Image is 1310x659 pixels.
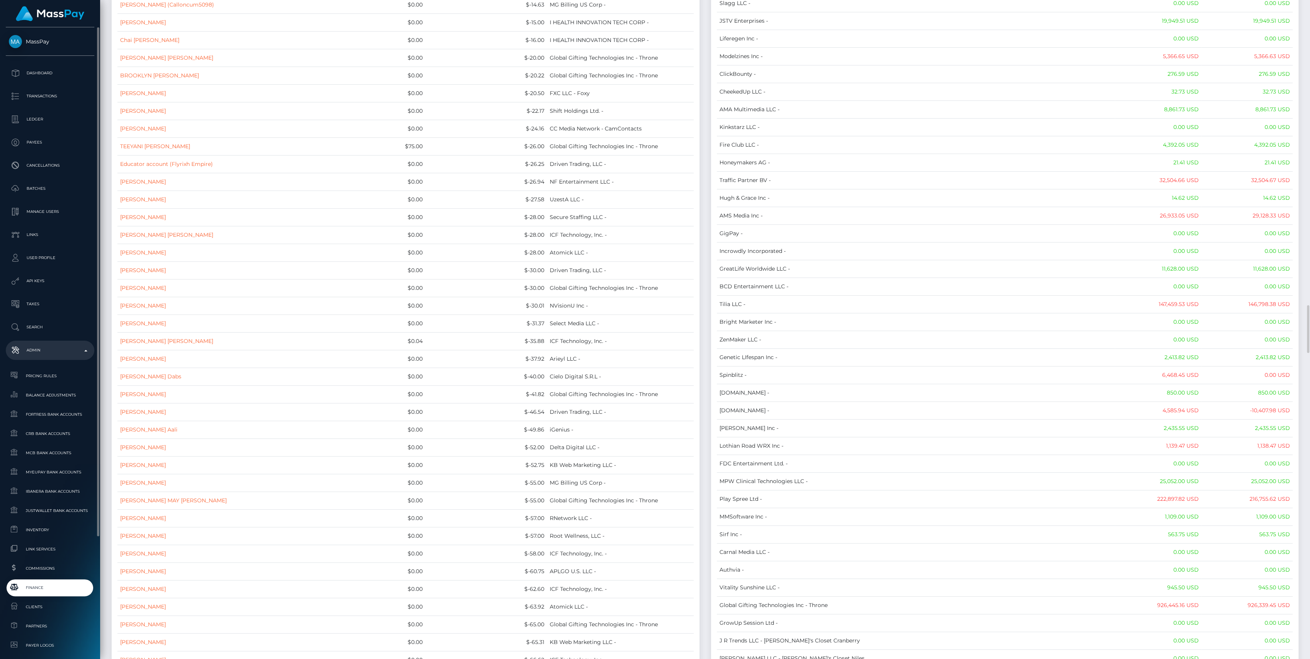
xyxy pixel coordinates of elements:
td: $0.00 [355,474,426,492]
img: MassPay [9,35,22,48]
td: $0.00 [355,208,426,226]
td: $-26.00 [425,137,547,155]
td: $75.00 [355,137,426,155]
td: $0.00 [355,456,426,474]
td: 0.00 USD [1115,455,1201,473]
td: $0.00 [355,31,426,49]
a: Transactions [6,87,94,106]
td: 850.00 USD [1201,384,1293,402]
td: 19,949.51 USD [1115,12,1201,30]
td: $-20.50 [425,84,547,102]
a: Taxes [6,294,94,314]
td: ZenMaker LLC - [717,331,1115,349]
a: Cancellations [6,156,94,175]
td: Bright Marketer Inc - [717,313,1115,331]
td: Sirf Inc - [717,526,1115,544]
a: [PERSON_NAME] [120,267,166,274]
td: iGenius - [547,421,694,438]
td: $-55.00 [425,492,547,509]
p: Batches [9,183,91,194]
td: $0.00 [355,13,426,31]
td: Global Gifting Technologies Inc - Throne [547,67,694,84]
td: 0.00 USD [1115,278,1201,296]
a: [PERSON_NAME] Dabs [120,373,181,380]
td: 276.59 USD [1201,65,1293,83]
td: $0.00 [355,314,426,332]
a: [PERSON_NAME] [PERSON_NAME] [120,54,213,61]
a: [PERSON_NAME] [120,408,166,415]
a: [PERSON_NAME] [120,532,166,539]
td: CC Media Network - CamContacts [547,120,694,137]
td: 5,366.65 USD [1115,48,1201,65]
td: $-52.75 [425,456,547,474]
td: GreatLife Worldwide LLC - [717,260,1115,278]
td: $-49.86 [425,421,547,438]
td: $0.00 [355,527,426,545]
td: Atomick LLC - [547,244,694,261]
td: 4,392.05 USD [1201,136,1293,154]
td: 6,468.45 USD [1115,366,1201,384]
td: Tilia LLC - [717,296,1115,313]
td: 0.00 USD [1115,119,1201,136]
td: $-26.25 [425,155,547,173]
td: 2,413.82 USD [1115,349,1201,366]
td: Spinblitz - [717,366,1115,384]
td: $-37.92 [425,350,547,368]
span: JustWallet Bank Accounts [9,506,91,515]
td: Arieyl LLC - [547,350,694,368]
td: KB Web Marketing LLC - [547,456,694,474]
span: Link Services [9,545,91,554]
td: Root Wellness, LLC - [547,527,694,545]
td: Traffic Partner BV - [717,172,1115,189]
td: $-31.37 [425,314,547,332]
a: Chai [PERSON_NAME] [120,37,179,43]
td: ICF Technology, Inc. - [547,580,694,598]
td: $-30.01 [425,297,547,314]
td: 29,128.33 USD [1201,207,1293,225]
a: [PERSON_NAME] [120,603,166,610]
p: Taxes [9,298,91,310]
td: 2,413.82 USD [1201,349,1293,366]
a: [PERSON_NAME] [120,391,166,398]
td: $0.00 [355,49,426,67]
td: ClickBounty - [717,65,1115,83]
td: $0.00 [355,120,426,137]
td: Secure Staffing LLC - [547,208,694,226]
td: 0.00 USD [1201,544,1293,561]
td: 0.00 USD [1115,544,1201,561]
td: 147,459.53 USD [1115,296,1201,313]
td: $-62.60 [425,580,547,598]
a: [PERSON_NAME] [120,107,166,114]
td: 1,138.47 USD [1201,437,1293,455]
a: Educator account (Flyrixh Empire) [120,161,213,167]
a: [PERSON_NAME] [120,249,166,256]
td: $-55.00 [425,474,547,492]
td: 2,435.55 USD [1201,420,1293,437]
td: $-28.00 [425,208,547,226]
a: Payer Logos [6,637,94,654]
a: Commissions [6,560,94,577]
p: Cancellations [9,160,91,171]
a: Partners [6,618,94,634]
td: FDC Entertainment Ltd. - [717,455,1115,473]
a: [PERSON_NAME] [120,302,166,309]
a: Finance [6,579,94,596]
td: 563.75 USD [1115,526,1201,544]
td: $0.00 [355,438,426,456]
td: $-15.00 [425,13,547,31]
span: Partners [9,622,91,631]
a: [PERSON_NAME] [120,214,166,221]
td: $0.00 [355,173,426,191]
td: 146,798.38 USD [1201,296,1293,313]
td: 0.00 USD [1115,313,1201,331]
img: MassPay Logo [16,6,84,21]
td: 0.00 USD [1115,243,1201,260]
a: MCB Bank Accounts [6,445,94,461]
span: Fortress Bank Accounts [9,410,91,419]
td: $0.00 [355,244,426,261]
a: BROOKLYN [PERSON_NAME] [120,72,199,79]
td: UzestA LLC - [547,191,694,208]
td: Hugh & Grace Inc - [717,189,1115,207]
td: Kinkstarz LLC - [717,119,1115,136]
td: 2,435.55 USD [1115,420,1201,437]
